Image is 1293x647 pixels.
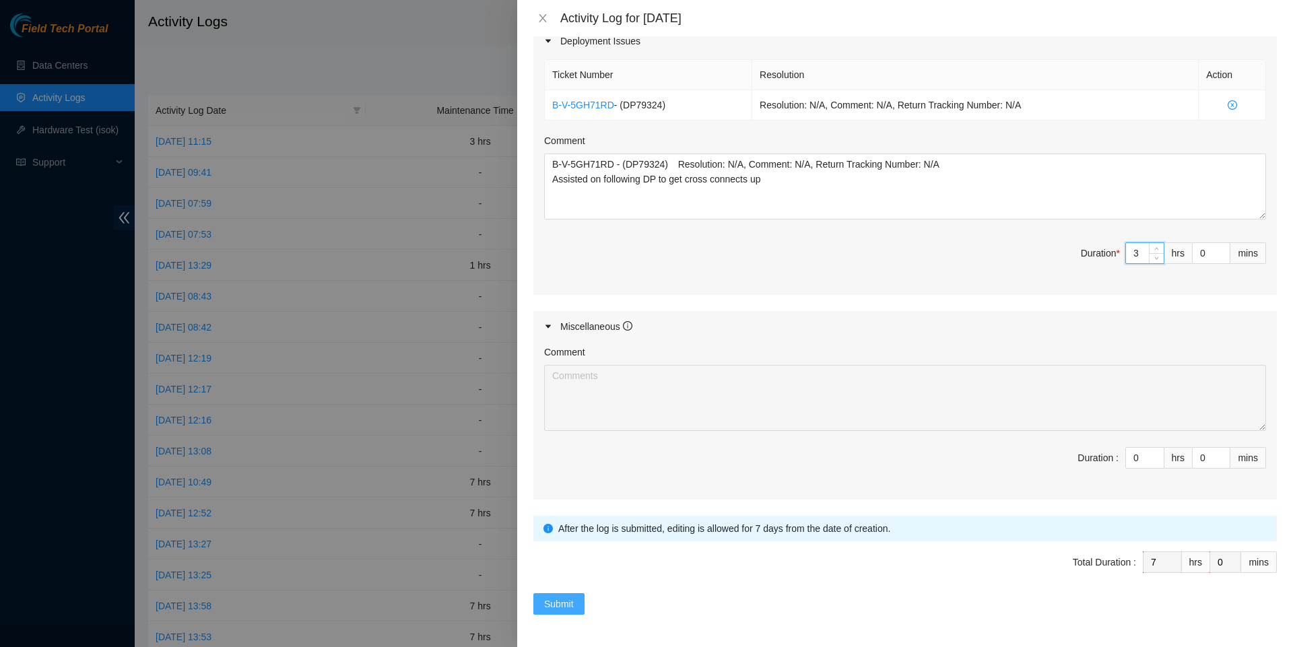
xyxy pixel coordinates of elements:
span: caret-right [544,37,552,45]
span: Submit [544,597,574,611]
span: info-circle [623,321,632,331]
span: Increase Value [1149,243,1164,253]
div: Miscellaneous info-circle [533,311,1277,342]
td: Resolution: N/A, Comment: N/A, Return Tracking Number: N/A [752,90,1199,121]
a: B-V-5GH71RD [552,100,614,110]
span: Decrease Value [1149,253,1164,263]
div: Deployment Issues [533,26,1277,57]
div: Duration : [1077,450,1119,465]
span: close [537,13,548,24]
label: Comment [544,345,585,360]
div: Total Duration : [1073,555,1136,570]
div: mins [1230,447,1266,469]
span: up [1153,244,1161,252]
textarea: Comment [544,154,1266,219]
div: Duration [1081,246,1120,261]
div: Activity Log for [DATE] [560,11,1277,26]
span: down [1153,254,1161,263]
textarea: Comment [544,365,1266,431]
button: Close [533,12,552,25]
div: hrs [1164,447,1193,469]
div: hrs [1164,242,1193,264]
div: After the log is submitted, editing is allowed for 7 days from the date of creation. [558,521,1267,536]
button: Submit [533,593,585,615]
span: close-circle [1206,100,1258,110]
th: Ticket Number [545,60,752,90]
span: - ( DP79324 ) [614,100,665,110]
th: Action [1199,60,1266,90]
div: hrs [1182,551,1210,573]
div: Miscellaneous [560,319,632,334]
div: mins [1241,551,1277,573]
div: mins [1230,242,1266,264]
th: Resolution [752,60,1199,90]
span: caret-right [544,322,552,331]
span: info-circle [543,524,553,533]
label: Comment [544,133,585,148]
